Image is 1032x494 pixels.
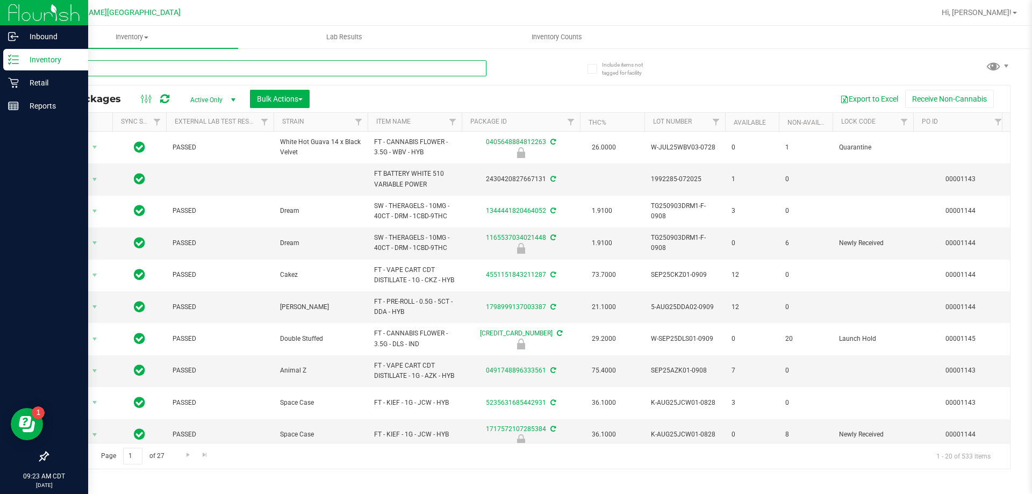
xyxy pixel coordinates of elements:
inline-svg: Retail [8,77,19,88]
span: In Sync [134,171,145,187]
span: Dream [280,238,361,248]
span: Sync from Compliance System [549,234,556,241]
span: 1 - 20 of 533 items [928,448,999,464]
span: SEP25AZK01-0908 [651,366,719,376]
a: 0491748896333561 [486,367,546,374]
span: Animal Z [280,366,361,376]
span: SW - THERAGELS - 10MG - 40CT - DRM - 1CBD-9THC [374,233,455,253]
a: Filter [256,113,274,131]
a: 00001143 [945,399,976,406]
span: 1 [785,142,826,153]
a: Item Name [376,118,411,125]
input: Search Package ID, Item Name, SKU, Lot or Part Number... [47,60,486,76]
span: 5-AUG25DDA02-0909 [651,302,719,312]
a: Inventory [26,26,238,48]
span: Bulk Actions [257,95,303,103]
span: 0 [785,302,826,312]
a: 1344441820464052 [486,207,546,214]
span: White Hot Guava 14 x Black Velvet [280,137,361,157]
a: 1798999137003387 [486,303,546,311]
span: 0 [785,174,826,184]
div: Launch Hold [460,339,582,349]
span: select [88,268,102,283]
span: Hi, [PERSON_NAME]! [942,8,1012,17]
a: 1717572107285384 [486,425,546,433]
a: Non-Available [787,119,835,126]
a: Filter [148,113,166,131]
span: 36.1000 [586,395,621,411]
span: 0 [732,429,772,440]
span: In Sync [134,235,145,250]
span: 8 [785,429,826,440]
a: 00001144 [945,239,976,247]
span: Sync from Compliance System [549,207,556,214]
span: 1992285-072025 [651,174,719,184]
span: K-AUG25JCW01-0828 [651,398,719,408]
inline-svg: Inventory [8,54,19,65]
span: 0 [732,142,772,153]
span: 21.1000 [586,299,621,315]
span: FT - CANNABIS FLOWER - 3.5G - WBV - HYB [374,137,455,157]
span: W-JUL25WBV03-0728 [651,142,719,153]
span: Sync from Compliance System [555,330,562,337]
span: PASSED [173,366,267,376]
span: select [88,299,102,314]
span: SW - THERAGELS - 10MG - 40CT - DRM - 1CBD-9THC [374,201,455,221]
a: [CREDIT_CARD_NUMBER] [480,330,553,337]
span: 29.2000 [586,331,621,347]
span: [PERSON_NAME] [280,302,361,312]
span: PASSED [173,142,267,153]
span: PASSED [173,238,267,248]
a: Go to the next page [180,448,196,462]
span: Sync from Compliance System [549,399,556,406]
span: W-SEP25DLS01-0909 [651,334,719,344]
span: Include items not tagged for facility [602,61,656,77]
a: 5235631685442931 [486,399,546,406]
span: PASSED [173,334,267,344]
span: FT - VAPE CART CDT DISTILLATE - 1G - CKZ - HYB [374,265,455,285]
a: Filter [562,113,580,131]
p: Inbound [19,30,83,43]
span: FT - KIEF - 1G - JCW - HYB [374,398,455,408]
span: TG250903DRM1-F-0908 [651,201,719,221]
span: 0 [785,206,826,216]
span: In Sync [134,363,145,378]
a: 00001144 [945,431,976,438]
span: PASSED [173,206,267,216]
span: In Sync [134,203,145,218]
span: select [88,172,102,187]
a: Filter [895,113,913,131]
span: 7 [732,366,772,376]
inline-svg: Reports [8,101,19,111]
p: [DATE] [5,481,83,489]
div: Newly Received [460,243,582,254]
a: Package ID [470,118,507,125]
span: In Sync [134,395,145,410]
a: Lot Number [653,118,692,125]
span: In Sync [134,331,145,346]
p: 09:23 AM CDT [5,471,83,481]
span: Inventory [26,32,238,42]
span: select [88,235,102,250]
span: All Packages [56,93,132,105]
span: PASSED [173,302,267,312]
span: 20 [785,334,826,344]
span: select [88,204,102,219]
p: Retail [19,76,83,89]
span: Sync from Compliance System [549,175,556,183]
span: PASSED [173,398,267,408]
span: 6 [785,238,826,248]
span: 1.9100 [586,235,618,251]
span: In Sync [134,267,145,282]
span: 0 [732,238,772,248]
a: Strain [282,118,304,125]
span: Dream [280,206,361,216]
button: Receive Non-Cannabis [905,90,994,108]
span: 12 [732,270,772,280]
span: Inventory Counts [517,32,597,42]
a: THC% [589,119,606,126]
span: Sync from Compliance System [549,303,556,311]
a: Sync Status [121,118,162,125]
span: 26.0000 [586,140,621,155]
span: 3 [732,206,772,216]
